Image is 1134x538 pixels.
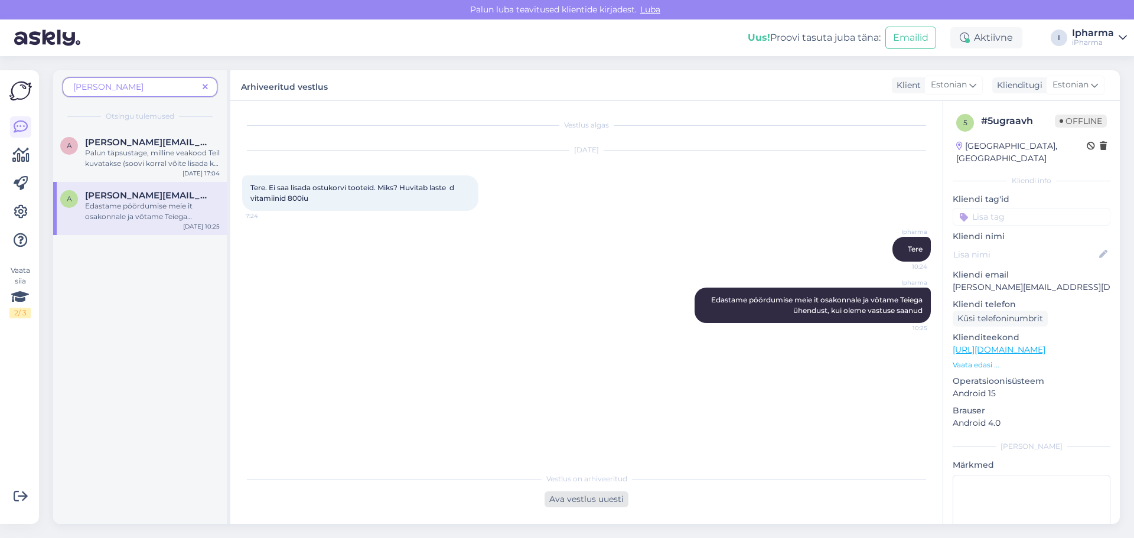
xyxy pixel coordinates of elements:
[106,111,174,122] span: Otsingu tulemused
[9,265,31,318] div: Vaata siia
[85,201,220,222] div: Edastame pöördumise meie it osakonnale ja võtame Teiega ühendust, kui oleme vastuse saanud
[1072,28,1114,38] div: Ipharma
[242,145,931,155] div: [DATE]
[9,308,31,318] div: 2 / 3
[883,227,927,236] span: Ipharma
[67,194,72,203] span: a
[953,269,1110,281] p: Kliendi email
[9,80,32,102] img: Askly Logo
[67,141,72,150] span: a
[883,278,927,287] span: Ipharma
[637,4,664,15] span: Luba
[85,190,208,201] span: angela.arviste@mail.ee
[953,331,1110,344] p: Klienditeekond
[546,474,627,484] span: Vestlus on arhiveeritud
[953,248,1097,261] input: Lisa nimi
[885,27,936,49] button: Emailid
[73,81,144,92] span: [PERSON_NAME]
[953,375,1110,387] p: Operatsioonisüsteem
[963,118,967,127] span: 5
[1052,79,1089,92] span: Estonian
[992,79,1042,92] div: Klienditugi
[931,79,967,92] span: Estonian
[246,211,290,220] span: 7:24
[953,298,1110,311] p: Kliendi telefon
[748,32,770,43] b: Uus!
[953,230,1110,243] p: Kliendi nimi
[892,79,921,92] div: Klient
[953,344,1045,355] a: [URL][DOMAIN_NAME]
[241,77,328,93] label: Arhiveeritud vestlus
[883,262,927,271] span: 10:24
[183,222,220,231] div: [DATE] 10:25
[748,31,881,45] div: Proovi tasuta juba täna:
[1072,28,1127,47] a: IpharmaiPharma
[883,324,927,332] span: 10:25
[711,295,924,315] span: Edastame pöördumise meie it osakonnale ja võtame Teiega ühendust, kui oleme vastuse saanud
[953,387,1110,400] p: Android 15
[85,148,220,169] div: Palun täpsustage, milline veakood Teil kuvatakse (soovi korral võite lisada ka ekraanipildi) ning...
[908,244,923,253] span: Tere
[1072,38,1114,47] div: iPharma
[981,114,1055,128] div: # 5ugraavh
[953,208,1110,226] input: Lisa tag
[953,281,1110,294] p: [PERSON_NAME][EMAIL_ADDRESS][DOMAIN_NAME]
[953,405,1110,417] p: Brauser
[242,120,931,131] div: Vestlus algas
[953,311,1048,327] div: Küsi telefoninumbrit
[85,137,208,148] span: angela.arviste@mail.ee
[250,183,456,203] span: Tere. Ei saa lisada ostukorvi tooteid. Miks? Huvitab laste d vitamiinid 800iu
[183,169,220,178] div: [DATE] 17:04
[953,459,1110,471] p: Märkmed
[953,417,1110,429] p: Android 4.0
[953,360,1110,370] p: Vaata edasi ...
[950,27,1022,48] div: Aktiivne
[1055,115,1107,128] span: Offline
[953,193,1110,206] p: Kliendi tag'id
[956,140,1087,165] div: [GEOGRAPHIC_DATA], [GEOGRAPHIC_DATA]
[545,491,628,507] div: Ava vestlus uuesti
[1051,30,1067,46] div: I
[953,441,1110,452] div: [PERSON_NAME]
[953,175,1110,186] div: Kliendi info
